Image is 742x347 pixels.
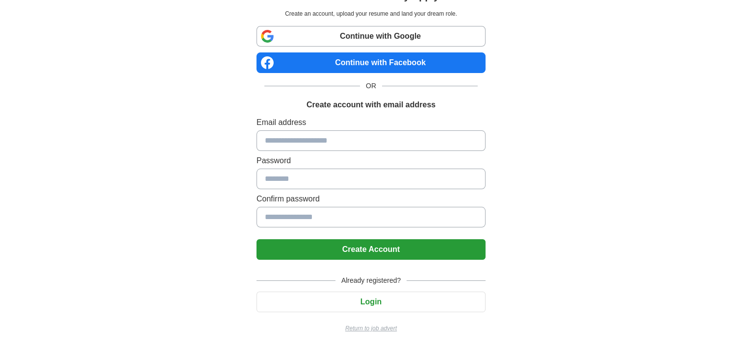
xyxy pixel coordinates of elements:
[256,117,486,128] label: Email address
[256,26,486,47] a: Continue with Google
[360,81,382,91] span: OR
[307,99,435,111] h1: Create account with email address
[256,52,486,73] a: Continue with Facebook
[256,324,486,333] a: Return to job advert
[258,9,484,18] p: Create an account, upload your resume and land your dream role.
[335,275,407,286] span: Already registered?
[256,297,486,306] a: Login
[256,292,486,312] button: Login
[256,155,486,167] label: Password
[256,193,486,205] label: Confirm password
[256,239,486,260] button: Create Account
